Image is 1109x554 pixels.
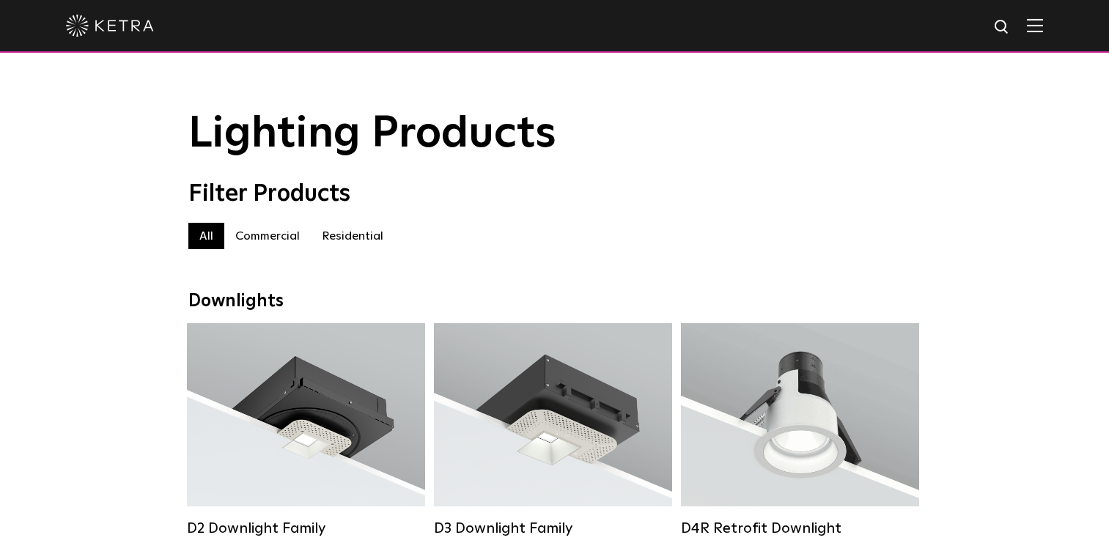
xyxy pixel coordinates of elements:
label: All [188,223,224,249]
div: Downlights [188,291,921,312]
a: D2 Downlight Family Lumen Output:1200Colors:White / Black / Gloss Black / Silver / Bronze / Silve... [187,323,425,537]
label: Commercial [224,223,311,249]
label: Residential [311,223,394,249]
img: Hamburger%20Nav.svg [1027,18,1043,32]
span: Lighting Products [188,112,556,156]
img: search icon [993,18,1012,37]
div: D3 Downlight Family [434,520,672,537]
img: ketra-logo-2019-white [66,15,154,37]
a: D4R Retrofit Downlight Lumen Output:800Colors:White / BlackBeam Angles:15° / 25° / 40° / 60°Watta... [681,323,919,537]
a: D3 Downlight Family Lumen Output:700 / 900 / 1100Colors:White / Black / Silver / Bronze / Paintab... [434,323,672,537]
div: D2 Downlight Family [187,520,425,537]
div: Filter Products [188,180,921,208]
div: D4R Retrofit Downlight [681,520,919,537]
